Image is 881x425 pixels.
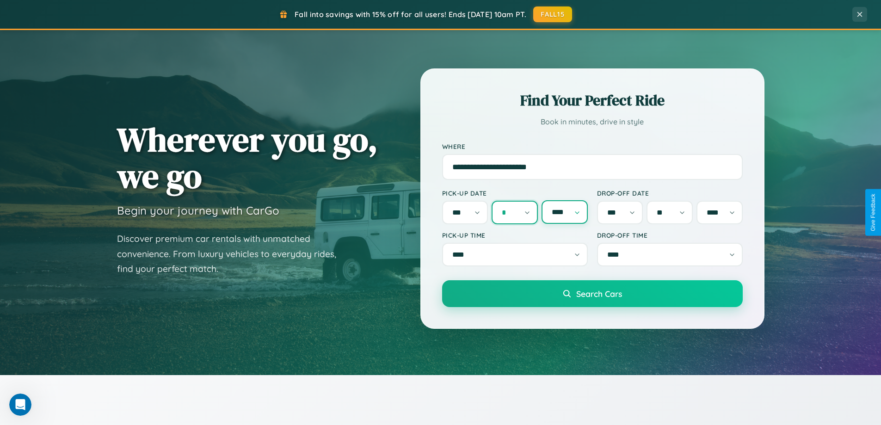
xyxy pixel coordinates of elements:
[442,189,588,197] label: Pick-up Date
[117,231,348,277] p: Discover premium car rentals with unmatched convenience. From luxury vehicles to everyday rides, ...
[442,280,743,307] button: Search Cars
[597,189,743,197] label: Drop-off Date
[117,121,378,194] h1: Wherever you go, we go
[533,6,572,22] button: FALL15
[597,231,743,239] label: Drop-off Time
[442,115,743,129] p: Book in minutes, drive in style
[9,394,31,416] iframe: Intercom live chat
[442,90,743,111] h2: Find Your Perfect Ride
[117,203,279,217] h3: Begin your journey with CarGo
[870,194,876,231] div: Give Feedback
[442,231,588,239] label: Pick-up Time
[295,10,526,19] span: Fall into savings with 15% off for all users! Ends [DATE] 10am PT.
[442,142,743,150] label: Where
[576,289,622,299] span: Search Cars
